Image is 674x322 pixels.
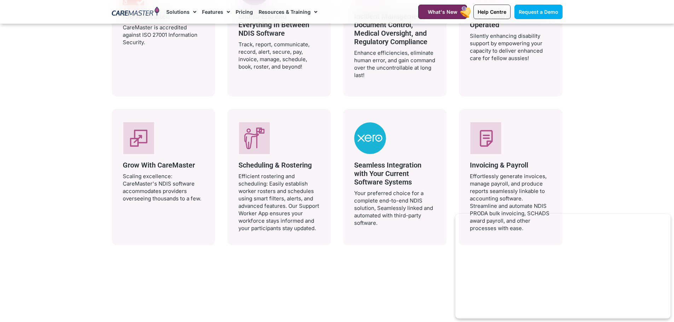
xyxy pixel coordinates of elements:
span: Scheduling & Rostering [238,161,312,169]
p: CareMaster is accredited against ISO 27001 Information Security. [123,24,204,46]
a: What's New [418,5,467,19]
span: End-to-End and Everything In Between NDIS Software [238,12,309,37]
span: What's New [428,9,457,15]
span: Grow With CareMaster [123,161,195,169]
p: Efficient rostering and scheduling: Easily establish worker rosters and schedules using smart fil... [238,172,320,232]
p: Effortlessly generate invoices, manage payroll, and produce reports seamlessly linkable to accoun... [470,172,551,232]
img: CareMaster Logo [112,7,160,17]
a: Help Centre [473,5,511,19]
span: Help Centre [478,9,506,15]
span: Invoicing & Payroll [470,161,528,169]
p: Silently enhancing disability support by empowering your capacity to deliver enhanced care for fe... [470,32,551,62]
p: Track, report, communicate, record, alert, secure, pay, invoice, manage, schedule, book, roster, ... [238,41,320,70]
a: Request a Demo [514,5,563,19]
p: Scaling excellence: CareMaster's NDIS software accommodates providers overseeing thousands to a few. [123,172,204,202]
p: Your preferred choice for a complete end-to-end NDIS solution, Seamlessly linked and automated wi... [354,189,436,227]
span: Incident Management, Document Control, Medical Oversight, and Regulatory Compliance [354,12,427,46]
span: Seamless Integration with Your Current Software Systems [354,161,421,186]
span: Request a Demo [519,9,558,15]
p: Enhance efficiencies, eliminate human error, and gain command over the uncontrollable at long last! [354,49,436,79]
iframe: Popup CTA [455,214,670,318]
